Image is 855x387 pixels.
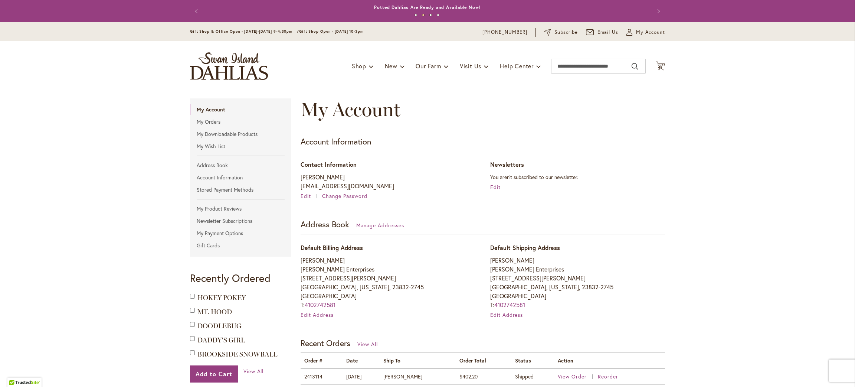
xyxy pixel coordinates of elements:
a: Edit Address [490,311,523,318]
p: [PERSON_NAME] [EMAIL_ADDRESS][DOMAIN_NAME] [301,173,475,191]
span: Subscribe [554,29,578,36]
a: DADDY'S GIRL [197,336,245,344]
button: Next [650,4,665,19]
a: Newsletter Subscriptions [190,215,291,227]
a: store logo [190,52,268,80]
a: Manage Addresses [356,222,404,229]
a: View Order [558,373,596,380]
a: Reorder [598,373,618,380]
a: 4102742581 [305,301,335,309]
strong: Recently Ordered [190,271,271,285]
a: Subscribe [544,29,578,36]
span: Default Billing Address [301,244,363,251]
a: DOODLEBUG [197,322,241,330]
a: HOKEY POKEY [197,294,246,302]
strong: Address Book [301,219,349,230]
a: [PHONE_NUMBER] [482,29,527,36]
span: Newsletters [490,160,524,168]
span: Our Farm [416,62,441,70]
th: Action [554,353,665,368]
strong: Account Information [301,136,371,147]
address: [PERSON_NAME] [PERSON_NAME] Enterprises [STREET_ADDRESS][PERSON_NAME] [GEOGRAPHIC_DATA], [US_STAT... [490,256,665,309]
span: Contact Information [301,160,357,168]
th: Order Total [456,353,512,368]
th: Status [511,353,554,368]
span: Help Center [500,62,534,70]
td: [PERSON_NAME] [380,368,456,384]
a: Edit Address [301,311,334,318]
td: [DATE] [343,368,380,384]
a: 4102742581 [494,301,525,309]
button: 48 [656,61,665,71]
a: Account Information [190,172,291,183]
td: Shipped [511,368,554,384]
th: Date [343,353,380,368]
span: New [385,62,397,70]
span: My Account [636,29,665,36]
address: [PERSON_NAME] [PERSON_NAME] Enterprises [STREET_ADDRESS][PERSON_NAME] [GEOGRAPHIC_DATA], [US_STAT... [301,256,475,309]
a: BROOKSIDE SNOWBALL [197,350,277,358]
a: Potted Dahlias Are Ready and Available Now! [374,4,481,10]
span: Visit Us [460,62,481,70]
a: Email Us [586,29,619,36]
button: 1 of 4 [415,14,417,16]
span: Gift Shop Open - [DATE] 10-3pm [299,29,364,34]
p: You aren't subscribed to our newsletter. [490,173,665,182]
a: Edit [490,183,501,191]
a: My Payment Options [190,228,291,239]
strong: My Account [190,104,291,115]
button: Add to Cart [190,365,238,383]
span: $402.20 [459,373,478,380]
button: My Account [626,29,665,36]
button: 3 of 4 [429,14,432,16]
a: Gift Cards [190,240,291,251]
td: 2413114 [301,368,343,384]
a: My Downloadable Products [190,129,291,140]
span: Default Shipping Address [490,244,560,251]
a: Stored Payment Methods [190,184,291,195]
span: My Account [301,98,400,121]
a: My Wish List [190,141,291,152]
a: My Product Reviews [190,203,291,214]
span: 48 [658,65,663,70]
span: Add to Cart [196,370,232,378]
a: Address Book [190,160,291,171]
span: View Order [558,373,587,380]
strong: Recent Orders [301,338,350,348]
a: MT. HOOD [197,308,232,316]
span: Email Us [597,29,619,36]
iframe: Launch Accessibility Center [6,361,26,381]
span: Gift Shop & Office Open - [DATE]-[DATE] 9-4:30pm / [190,29,299,34]
a: View All [357,341,378,348]
span: Edit [301,192,311,199]
button: 2 of 4 [422,14,425,16]
a: Change Password [322,192,367,199]
a: My Orders [190,116,291,127]
a: View All [243,368,264,375]
button: Previous [190,4,205,19]
button: 4 of 4 [437,14,439,16]
a: Edit [301,192,321,199]
th: Order # [301,353,343,368]
th: Ship To [380,353,456,368]
span: Shop [352,62,366,70]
